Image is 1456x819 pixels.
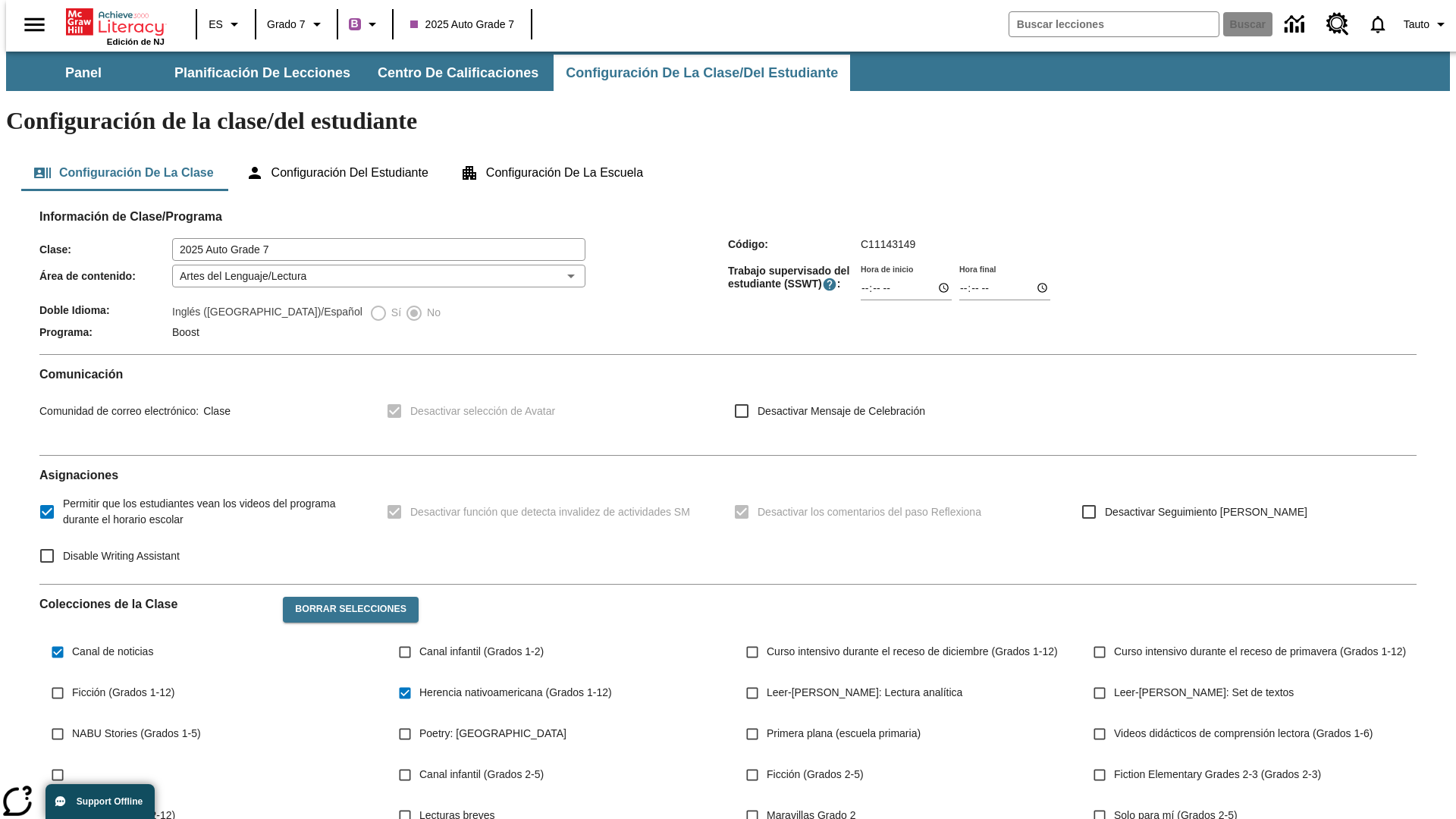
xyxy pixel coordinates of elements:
span: Desactivar Mensaje de Celebración [758,403,925,419]
h1: Configuración de la clase/del estudiante [6,107,1450,135]
span: Curso intensivo durante el receso de primavera (Grados 1-12) [1114,644,1406,660]
span: Sí [388,305,401,321]
span: B [351,14,359,33]
div: Subbarra de navegación [6,55,852,91]
input: Buscar campo [1009,12,1219,36]
span: Fiction Elementary Grades 2-3 (Grados 2-3) [1114,767,1321,783]
button: Lenguaje: ES, Selecciona un idioma [202,11,250,38]
div: Portada [66,5,165,46]
span: Canal infantil (Grados 2-5) [419,767,544,783]
h2: Información de Clase/Programa [39,209,1417,224]
button: Panel [8,55,159,91]
button: Configuración de la escuela [448,155,655,191]
span: Canal infantil (Grados 1-2) [419,644,544,660]
span: Tauto [1404,17,1429,33]
span: Trabajo supervisado del estudiante (SSWT) : [728,265,861,292]
span: Support Offline [77,796,143,807]
span: Primera plana (escuela primaria) [767,726,921,742]
span: Disable Writing Assistant [63,548,180,564]
span: Herencia nativoamericana (Grados 1-12) [419,685,612,701]
span: C11143149 [861,238,915,250]
button: Centro de calificaciones [366,55,551,91]
span: No [423,305,441,321]
span: Área de contenido : [39,270,172,282]
button: Grado: Grado 7, Elige un grado [261,11,332,38]
span: Panel [65,64,102,82]
span: Configuración de la clase/del estudiante [566,64,838,82]
span: Desactivar selección de Avatar [410,403,555,419]
label: Hora de inicio [861,263,913,275]
span: ES [209,17,223,33]
span: Doble Idioma : [39,304,172,316]
button: Support Offline [45,784,155,819]
span: Videos didácticos de comprensión lectora (Grados 1-6) [1114,726,1373,742]
span: Boost [172,326,199,338]
button: Configuración del estudiante [234,155,441,191]
div: Configuración de la clase/del estudiante [21,155,1435,191]
button: Configuración de la clase [21,155,226,191]
span: Leer-[PERSON_NAME]: Set de textos [1114,685,1294,701]
label: Hora final [959,263,996,275]
h2: Colecciones de la Clase [39,597,271,611]
button: Planificación de lecciones [162,55,362,91]
span: Desactivar función que detecta invalidez de actividades SM [410,504,690,520]
span: Poetry: [GEOGRAPHIC_DATA] [419,726,566,742]
span: Comunidad de correo electrónico : [39,405,199,417]
span: Centro de calificaciones [378,64,538,82]
button: El Tiempo Supervisado de Trabajo Estudiantil es el período durante el cual los estudiantes pueden... [822,277,837,292]
a: Notificaciones [1358,5,1398,44]
span: Planificación de lecciones [174,64,350,82]
div: Información de Clase/Programa [39,224,1417,342]
span: NABU Stories (Grados 1-5) [72,726,201,742]
input: Clase [172,238,585,261]
a: Centro de recursos, Se abrirá en una pestaña nueva. [1317,4,1358,45]
div: Comunicación [39,367,1417,443]
div: Subbarra de navegación [6,52,1450,91]
button: Abrir el menú lateral [12,2,57,47]
button: Perfil/Configuración [1398,11,1456,38]
a: Portada [66,7,165,37]
span: Programa : [39,326,172,338]
div: Asignaciones [39,468,1417,572]
span: 2025 Auto Grade 7 [410,17,515,33]
span: Leer-[PERSON_NAME]: Lectura analítica [767,685,962,701]
button: Configuración de la clase/del estudiante [554,55,850,91]
span: Edición de NJ [107,37,165,46]
span: Clase : [39,243,172,256]
button: Boost El color de la clase es morado/púrpura. Cambiar el color de la clase. [343,11,388,38]
span: Clase [199,405,231,417]
button: Borrar selecciones [283,597,419,623]
span: Desactivar los comentarios del paso Reflexiona [758,504,981,520]
span: Grado 7 [267,17,306,33]
h2: Asignaciones [39,468,1417,482]
span: Permitir que los estudiantes vean los videos del programa durante el horario escolar [63,496,362,528]
span: Ficción (Grados 2-5) [767,767,864,783]
span: Ficción (Grados 1-12) [72,685,174,701]
span: Canal de noticias [72,644,153,660]
span: Curso intensivo durante el receso de diciembre (Grados 1-12) [767,644,1058,660]
a: Centro de información [1276,4,1317,45]
h2: Comunicación [39,367,1417,381]
span: Código : [728,238,861,250]
label: Inglés ([GEOGRAPHIC_DATA])/Español [172,304,362,322]
span: Desactivar Seguimiento [PERSON_NAME] [1105,504,1307,520]
div: Artes del Lenguaje/Lectura [172,265,585,287]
